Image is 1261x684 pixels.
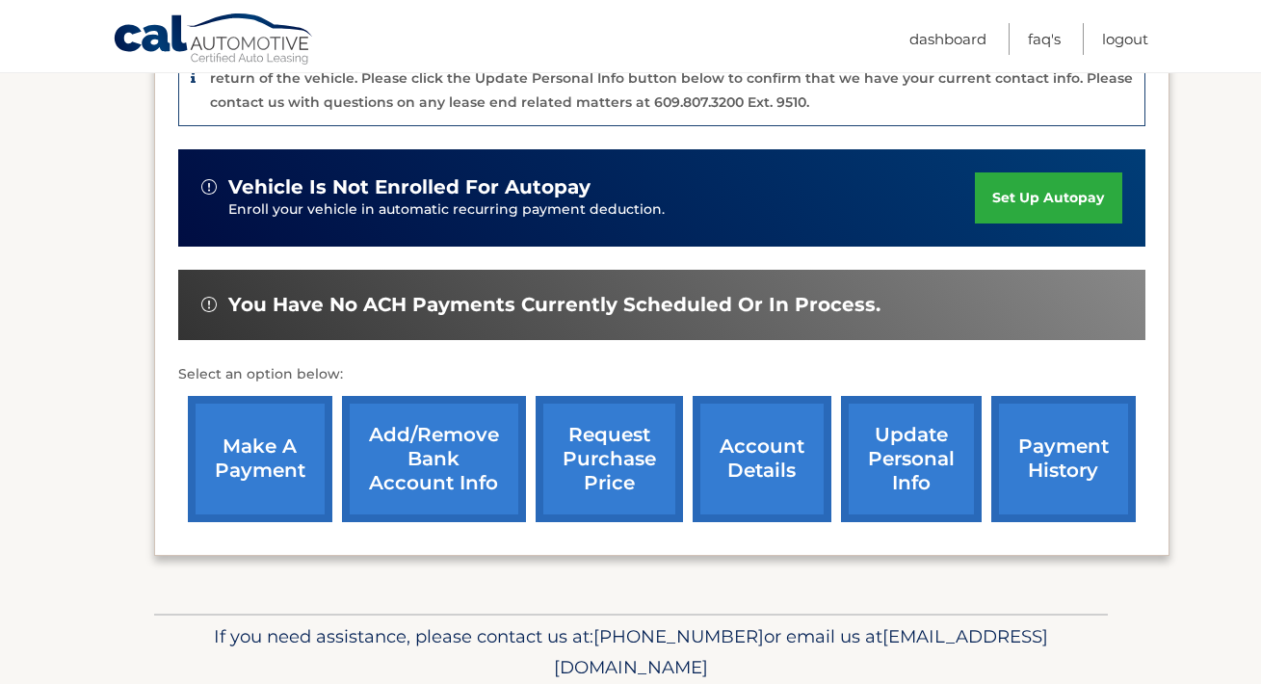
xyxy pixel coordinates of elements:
a: set up autopay [975,172,1121,224]
a: Cal Automotive [113,13,315,68]
a: Add/Remove bank account info [342,396,526,522]
p: The end of your lease is approaching soon. A member of our lease end team will be in touch soon t... [210,46,1133,111]
span: [PHONE_NUMBER] [593,625,764,647]
p: Select an option below: [178,363,1145,386]
p: Enroll your vehicle in automatic recurring payment deduction. [228,199,976,221]
span: vehicle is not enrolled for autopay [228,175,591,199]
img: alert-white.svg [201,297,217,312]
a: update personal info [841,396,982,522]
a: FAQ's [1028,23,1061,55]
a: make a payment [188,396,332,522]
a: payment history [991,396,1136,522]
span: You have no ACH payments currently scheduled or in process. [228,293,880,317]
a: Dashboard [909,23,986,55]
a: Logout [1102,23,1148,55]
a: request purchase price [536,396,683,522]
img: alert-white.svg [201,179,217,195]
p: If you need assistance, please contact us at: or email us at [167,621,1095,683]
a: account details [693,396,831,522]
